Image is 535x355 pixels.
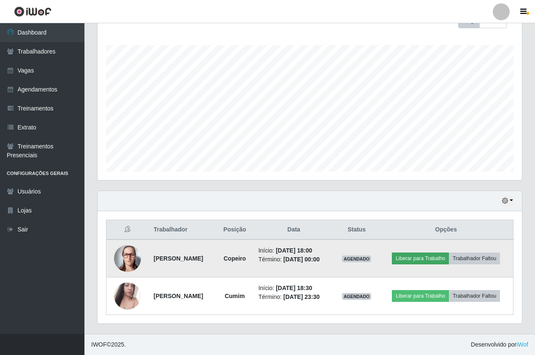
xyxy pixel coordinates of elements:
[334,220,379,240] th: Status
[283,256,320,263] time: [DATE] 00:00
[154,255,203,262] strong: [PERSON_NAME]
[216,220,253,240] th: Posição
[253,220,334,240] th: Data
[114,272,141,320] img: 1733109186432.jpeg
[91,341,107,348] span: IWOF
[14,6,52,17] img: CoreUI Logo
[225,293,244,299] strong: Cumim
[392,290,449,302] button: Liberar para Trabalho
[379,220,513,240] th: Opções
[223,255,246,262] strong: Copeiro
[283,293,320,300] time: [DATE] 23:30
[276,247,312,254] time: [DATE] 18:00
[342,293,372,300] span: AGENDADO
[258,246,329,255] li: Início:
[516,341,528,348] a: iWof
[258,284,329,293] li: Início:
[149,220,216,240] th: Trabalhador
[91,340,126,349] span: © 2025 .
[258,293,329,301] li: Término:
[114,245,141,272] img: 1750597929340.jpeg
[449,253,500,264] button: Trabalhador Faltou
[276,285,312,291] time: [DATE] 18:30
[342,255,372,262] span: AGENDADO
[154,293,203,299] strong: [PERSON_NAME]
[471,340,528,349] span: Desenvolvido por
[392,253,449,264] button: Liberar para Trabalho
[449,290,500,302] button: Trabalhador Faltou
[258,255,329,264] li: Término:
